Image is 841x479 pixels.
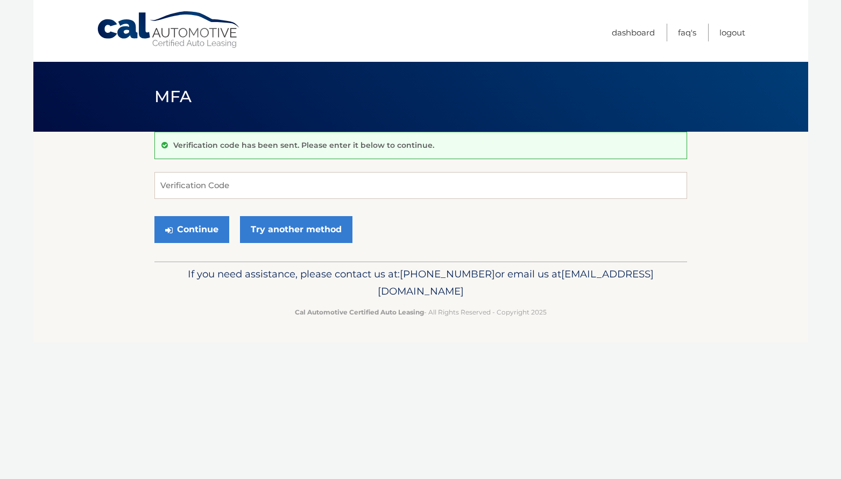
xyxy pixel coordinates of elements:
[612,24,655,41] a: Dashboard
[295,308,424,316] strong: Cal Automotive Certified Auto Leasing
[154,216,229,243] button: Continue
[161,306,680,318] p: - All Rights Reserved - Copyright 2025
[161,266,680,300] p: If you need assistance, please contact us at: or email us at
[240,216,352,243] a: Try another method
[719,24,745,41] a: Logout
[96,11,242,49] a: Cal Automotive
[678,24,696,41] a: FAQ's
[400,268,495,280] span: [PHONE_NUMBER]
[154,87,192,106] span: MFA
[173,140,434,150] p: Verification code has been sent. Please enter it below to continue.
[154,172,687,199] input: Verification Code
[378,268,654,297] span: [EMAIL_ADDRESS][DOMAIN_NAME]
